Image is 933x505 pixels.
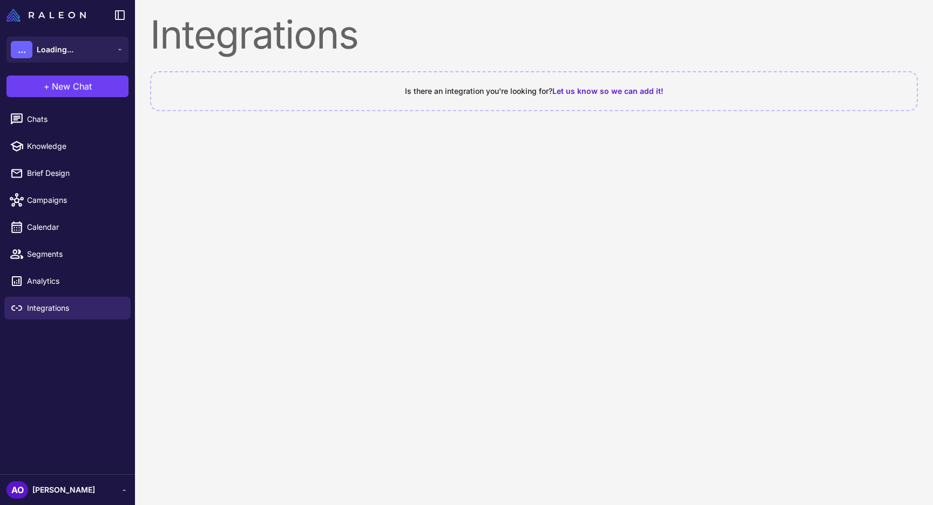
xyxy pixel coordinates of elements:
[4,108,131,131] a: Chats
[4,216,131,238] a: Calendar
[27,275,122,287] span: Analytics
[164,85,904,97] div: Is there an integration you're looking for?
[4,270,131,292] a: Analytics
[4,189,131,211] a: Campaigns
[32,484,95,496] span: [PERSON_NAME]
[552,86,664,95] span: Let us know so we can add it!
[11,41,32,58] div: ...
[27,140,122,152] span: Knowledge
[4,162,131,185] a: Brief Design
[4,135,131,158] a: Knowledge
[6,9,90,22] a: Raleon Logo
[27,167,122,179] span: Brief Design
[27,302,122,314] span: Integrations
[6,9,86,22] img: Raleon Logo
[27,113,122,125] span: Chats
[6,481,28,499] div: AO
[6,76,129,97] button: +New Chat
[6,37,129,63] button: ...Loading...
[4,297,131,319] a: Integrations
[27,221,122,233] span: Calendar
[27,194,122,206] span: Campaigns
[150,15,918,54] div: Integrations
[44,80,50,93] span: +
[27,248,122,260] span: Segments
[4,243,131,265] a: Segments
[37,44,73,56] span: Loading...
[52,80,92,93] span: New Chat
